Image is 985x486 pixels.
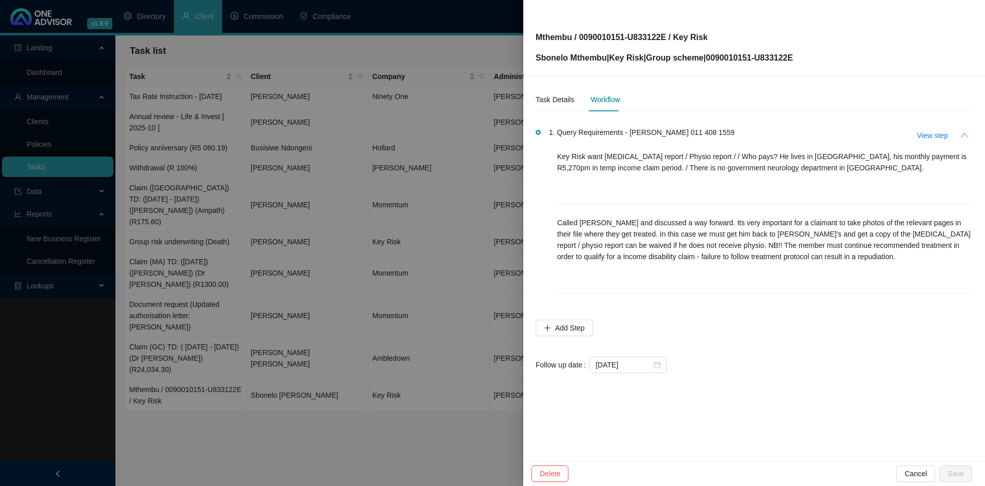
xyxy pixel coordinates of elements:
button: Add Step [536,320,593,336]
label: Follow up date [536,357,589,373]
span: Key Risk [609,53,644,62]
span: Group scheme [646,53,703,62]
span: 1. Query Requirements - [PERSON_NAME] 011 408 1559 [549,127,735,138]
p: Mthembu / 0090010151-U833122E / Key Risk [536,31,793,44]
span: Delete [540,468,560,479]
p: Called [PERSON_NAME] and discussed a way forward. Its very important for a claimant to take photo... [557,217,973,262]
button: Delete [531,465,568,482]
button: View step [909,127,956,144]
span: Cancel [904,468,927,479]
span: plus [544,324,551,332]
p: Sbonelo Mthembu | | | 0090010151-U833122E [536,52,793,64]
span: Add Step [555,322,585,334]
span: up [960,131,969,139]
span: View step [917,130,948,141]
p: Key Risk want [MEDICAL_DATA] report / Physio report / / Who pays? He lives in [GEOGRAPHIC_DATA], ... [557,151,973,173]
button: Cancel [896,465,935,482]
input: Select date [596,359,652,371]
div: Workflow [590,94,620,105]
button: Save [939,465,972,482]
div: Task Details [536,94,574,105]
